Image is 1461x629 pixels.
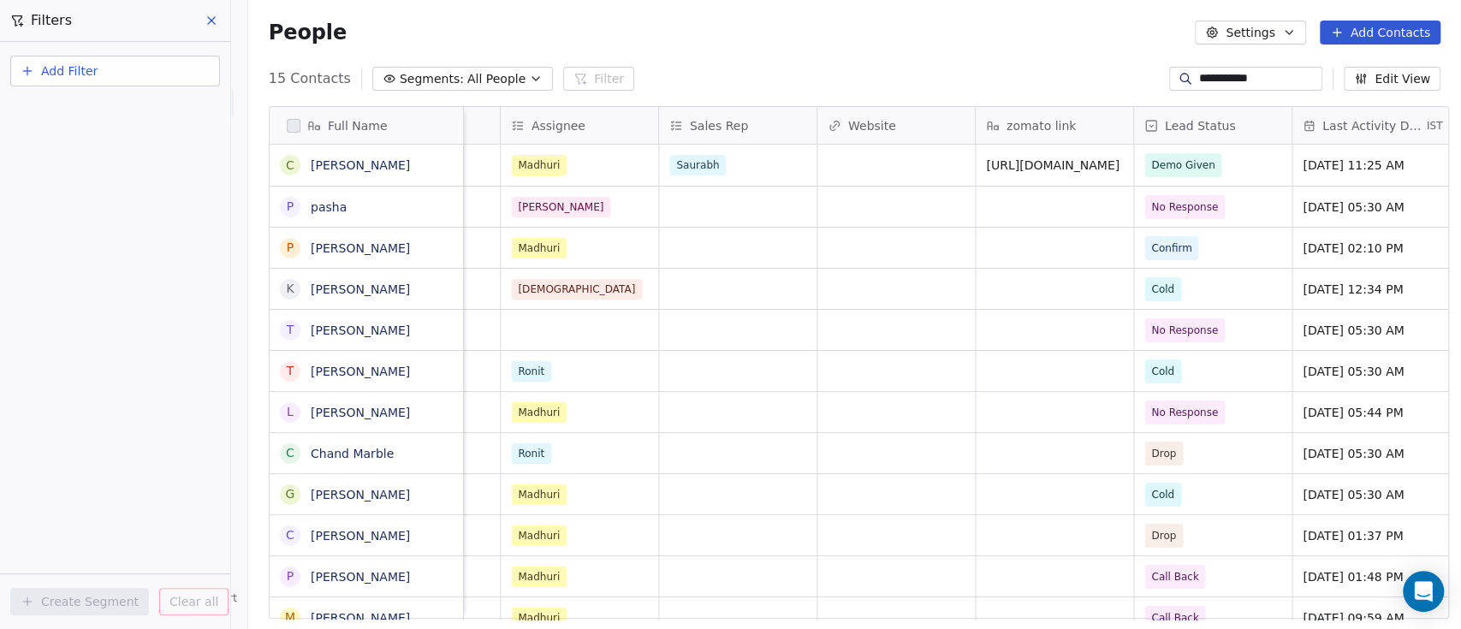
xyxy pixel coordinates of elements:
div: T [287,321,294,339]
span: [DATE] 05:30 AM [1303,445,1440,462]
div: Assignee [501,107,658,144]
span: Segments: [400,70,464,88]
span: [DATE] 01:37 PM [1303,527,1440,544]
span: Lead Status [1165,117,1236,134]
span: Ronit [511,361,551,382]
span: [PERSON_NAME] [511,197,610,217]
span: [DEMOGRAPHIC_DATA] [511,279,642,300]
span: No Response [1151,199,1218,216]
span: [DATE] 11:25 AM [1303,157,1440,174]
span: No Response [1151,322,1218,339]
span: [DATE] 02:10 PM [1303,240,1440,257]
a: [PERSON_NAME] [311,158,410,172]
div: T [287,362,294,380]
span: [DATE] 09:59 AM [1303,609,1440,626]
div: zomato link [976,107,1133,144]
span: Madhuri [511,155,567,175]
span: Call Back [1151,568,1198,585]
span: Madhuri [511,525,567,546]
span: Madhuri [511,238,567,258]
span: Drop [1151,527,1176,544]
a: [PERSON_NAME] [311,282,410,296]
span: Haryana [353,568,490,585]
span: Website [848,117,896,134]
button: Add Contacts [1320,21,1440,45]
span: Call Back [1151,609,1198,626]
span: Telangana [353,157,490,174]
div: Sales Rep [659,107,817,144]
span: [DATE] 05:30 AM [1303,486,1440,503]
a: Help & Support [141,591,237,605]
span: [DATE] 05:30 AM [1303,199,1440,216]
span: [DATE] 05:30 AM [1303,363,1440,380]
div: p [287,198,294,216]
span: Assignee [532,117,585,134]
span: [DATE] 05:44 PM [1303,404,1440,421]
div: Website [817,107,975,144]
span: Madhuri [511,484,567,505]
div: grid [270,145,464,620]
div: P [287,239,294,257]
div: p [287,567,294,585]
div: Last Activity DateIST [1292,107,1450,144]
span: All People [467,70,526,88]
a: pasha [311,200,347,214]
span: Sales Rep [690,117,748,134]
span: Full Name [328,117,388,134]
span: Drop [1151,445,1176,462]
span: Confirm [1151,240,1191,257]
span: Ronit [511,443,551,464]
a: [PERSON_NAME] [311,570,410,584]
div: K [286,280,294,298]
span: Help & Support [158,591,237,605]
a: [PERSON_NAME] [311,488,410,501]
span: Cold [1151,281,1174,298]
span: People [269,20,347,45]
span: [DATE] 05:30 AM [1303,322,1440,339]
div: C [286,157,294,175]
div: Lead Status [1134,107,1292,144]
div: Full Name [270,107,463,144]
span: Last Activity Date [1322,117,1423,134]
button: Edit View [1344,67,1440,91]
div: L [287,403,294,421]
span: Madhuri [511,608,567,628]
a: [PERSON_NAME] [311,241,410,255]
span: Cold [1151,486,1174,503]
div: M [285,608,295,626]
div: G [285,485,294,503]
span: Madhuri [511,402,567,423]
span: zomato link [1007,117,1076,134]
span: IST [1427,119,1443,133]
a: [PERSON_NAME] [311,406,410,419]
span: Madhuri [511,567,567,587]
a: [PERSON_NAME] [311,323,410,337]
a: [PERSON_NAME] [311,365,410,378]
span: Saurabh [669,155,726,175]
span: No Response [1151,404,1218,421]
span: Cold [1151,363,1174,380]
div: C [286,444,294,462]
a: [PERSON_NAME] [311,611,410,625]
div: Open Intercom Messenger [1403,571,1444,612]
span: [URL][DOMAIN_NAME] [986,157,1123,174]
span: 15 Contacts [269,68,351,89]
a: [PERSON_NAME] [311,529,410,543]
span: [DATE] 12:34 PM [1303,281,1440,298]
button: Settings [1195,21,1305,45]
div: C [286,526,294,544]
span: Demo Given [1151,157,1215,174]
button: Filter [563,67,634,91]
a: Chand Marble [311,447,394,460]
span: [DATE] 01:48 PM [1303,568,1440,585]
